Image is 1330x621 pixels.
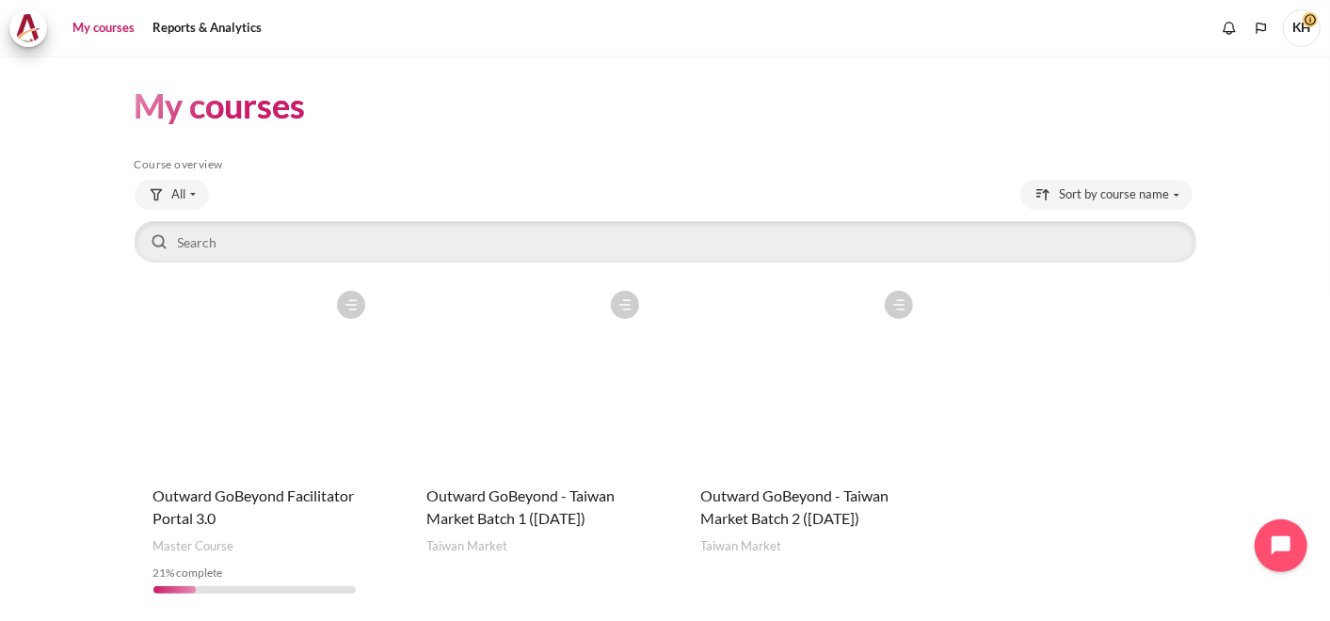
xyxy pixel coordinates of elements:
[135,180,1196,266] div: Course overview controls
[153,537,234,556] span: Master Course
[153,486,355,527] a: Outward GoBeyond Facilitator Portal 3.0
[1283,9,1321,47] span: KH
[701,537,782,556] span: Taiwan Market
[1283,9,1321,47] a: User menu
[135,180,209,210] button: Grouping drop-down menu
[135,84,306,128] h1: My courses
[9,9,56,47] a: Architeck Architeck
[172,185,186,204] span: All
[66,9,141,47] a: My courses
[135,157,1196,172] h5: Course overview
[15,14,41,42] img: Architeck
[1215,14,1243,42] div: Show notification window with no new notifications
[427,486,616,527] a: Outward GoBeyond - Taiwan Market Batch 1 ([DATE])
[135,221,1196,263] input: Search
[1020,180,1193,210] button: Sorting drop-down menu
[1247,14,1275,42] button: Languages
[427,537,508,556] span: Taiwan Market
[153,565,356,581] div: % complete
[701,486,889,527] a: Outward GoBeyond - Taiwan Market Batch 2 ([DATE])
[1060,185,1170,204] span: Sort by course name
[153,565,167,580] span: 21
[146,9,268,47] a: Reports & Analytics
